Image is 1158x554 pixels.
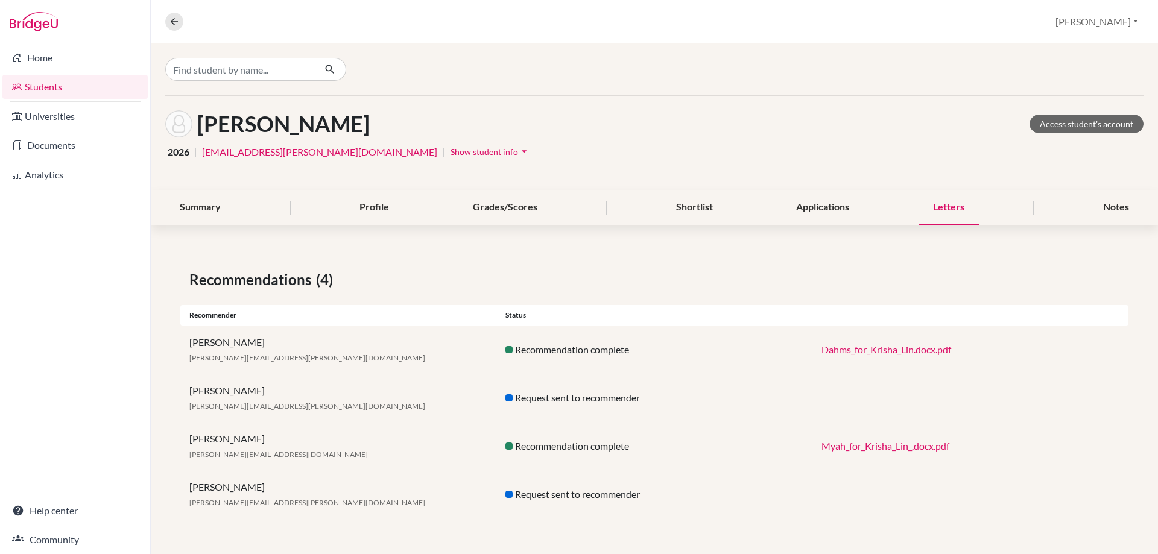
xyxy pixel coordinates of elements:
[2,133,148,157] a: Documents
[450,142,531,161] button: Show student infoarrow_drop_down
[168,145,189,159] span: 2026
[782,190,864,225] div: Applications
[165,190,235,225] div: Summary
[189,498,425,507] span: [PERSON_NAME][EMAIL_ADDRESS][PERSON_NAME][DOMAIN_NAME]
[180,383,496,412] div: [PERSON_NAME]
[10,12,58,31] img: Bridge-U
[2,527,148,552] a: Community
[451,146,518,157] span: Show student info
[496,342,812,357] div: Recommendation complete
[2,104,148,128] a: Universities
[2,75,148,99] a: Students
[821,344,951,355] a: Dahms_for_Krisha_Lin.docx.pdf
[442,145,445,159] span: |
[189,269,316,291] span: Recommendations
[2,163,148,187] a: Analytics
[1089,190,1144,225] div: Notes
[189,450,368,459] span: [PERSON_NAME][EMAIL_ADDRESS][DOMAIN_NAME]
[194,145,197,159] span: |
[189,401,425,411] span: [PERSON_NAME][EMAIL_ADDRESS][PERSON_NAME][DOMAIN_NAME]
[496,439,812,453] div: Recommendation complete
[316,269,338,291] span: (4)
[821,440,949,452] a: Myah_for_Krisha_Lin_.docx.pdf
[458,190,552,225] div: Grades/Scores
[496,310,812,321] div: Status
[2,46,148,70] a: Home
[180,480,496,509] div: [PERSON_NAME]
[496,487,812,502] div: Request sent to recommender
[1030,115,1144,133] a: Access student's account
[197,111,370,137] h1: [PERSON_NAME]
[202,145,437,159] a: [EMAIL_ADDRESS][PERSON_NAME][DOMAIN_NAME]
[2,499,148,523] a: Help center
[518,145,530,157] i: arrow_drop_down
[165,110,192,137] img: Krisha Lin's avatar
[180,310,496,321] div: Recommender
[180,432,496,461] div: [PERSON_NAME]
[180,335,496,364] div: [PERSON_NAME]
[662,190,727,225] div: Shortlist
[165,58,315,81] input: Find student by name...
[919,190,979,225] div: Letters
[189,353,425,362] span: [PERSON_NAME][EMAIL_ADDRESS][PERSON_NAME][DOMAIN_NAME]
[1050,10,1144,33] button: [PERSON_NAME]
[496,391,812,405] div: Request sent to recommender
[345,190,403,225] div: Profile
